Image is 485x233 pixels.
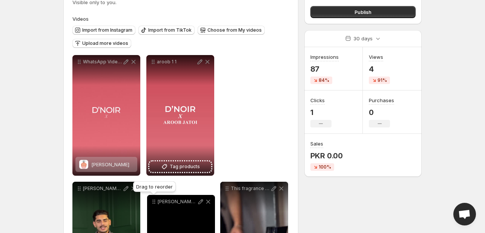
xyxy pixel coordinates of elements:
[91,161,129,167] span: [PERSON_NAME]
[310,64,339,74] p: 87
[369,108,394,117] p: 0
[82,40,128,46] span: Upload more videos
[369,97,394,104] h3: Purchases
[148,27,192,33] span: Import from TikTok
[198,26,265,35] button: Choose from My videos
[378,77,387,83] span: 91%
[146,55,214,176] div: aroob 1 1Tag products
[72,55,140,176] div: WhatsApp Video [DATE] at 60110 PMVanilla Bouquet[PERSON_NAME]
[355,8,371,16] span: Publish
[453,203,476,225] div: Open chat
[149,161,211,172] button: Tag products
[310,6,416,18] button: Publish
[231,185,270,192] p: This fragrance is a luxury packed in a bottle summer fragrances should last long and ELIXIR ki Ti...
[82,27,132,33] span: Import from Instagram
[353,35,373,42] p: 30 days
[369,64,390,74] p: 4
[310,108,332,117] p: 1
[310,151,343,160] p: PKR 0.00
[157,59,196,65] p: aroob 1 1
[310,140,323,147] h3: Sales
[310,97,325,104] h3: Clicks
[170,163,200,170] span: Tag products
[319,164,331,170] span: 100%
[158,199,197,205] p: [PERSON_NAME][DATE] intro 1 1
[72,16,89,22] span: Videos
[83,59,122,65] p: WhatsApp Video [DATE] at 60110 PM
[79,160,88,169] img: Vanilla Bouquet
[319,77,329,83] span: 84%
[72,39,131,48] button: Upload more videos
[72,26,135,35] button: Import from Instagram
[310,53,339,61] h3: Impressions
[369,53,383,61] h3: Views
[138,26,195,35] button: Import from TikTok
[207,27,262,33] span: Choose from My videos
[83,185,122,192] p: [PERSON_NAME] ki baat to [PERSON_NAME] gi bhai dnoirofficial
